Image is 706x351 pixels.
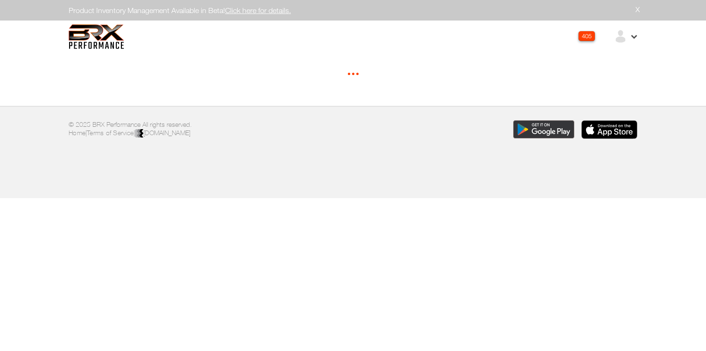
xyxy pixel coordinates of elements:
[225,6,291,14] a: Click here for details.
[87,129,134,137] a: Terms of Service
[135,129,143,138] img: colorblack-fill
[579,31,595,41] div: 405
[513,120,575,139] img: Download the BRX Performance app for Google Play
[69,24,124,49] img: 6f7da32581c89ca25d665dc3aae533e4f14fe3ef_original.svg
[581,120,637,139] img: Download the BRX Performance app for iOS
[62,5,644,16] div: Product Inventory Management Available in Beta!
[69,120,346,138] p: © 2025 BRX Performance All rights reserved. | |
[614,29,628,43] img: ex-default-user.svg
[69,129,85,137] a: Home
[135,129,191,137] a: [DOMAIN_NAME]
[635,5,640,14] a: X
